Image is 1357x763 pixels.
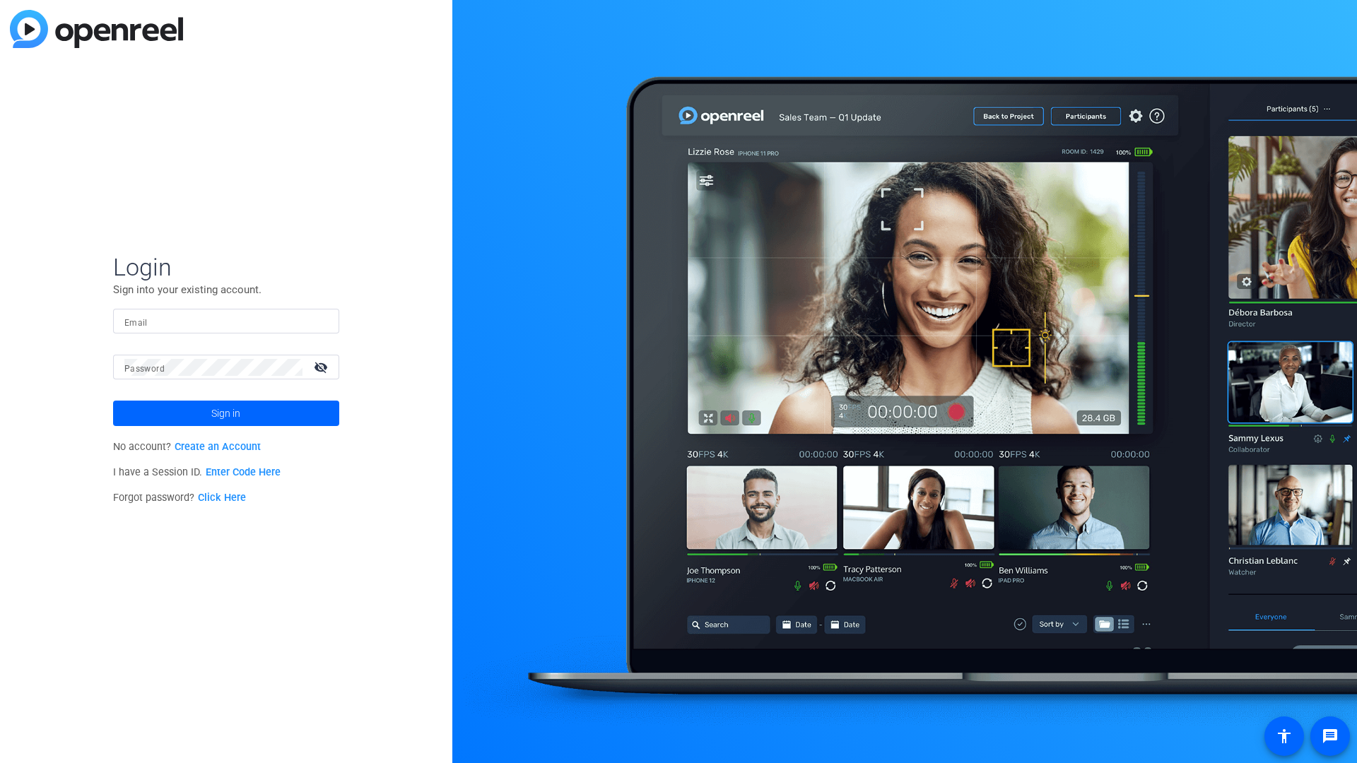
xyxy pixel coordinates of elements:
mat-icon: message [1322,728,1339,745]
mat-label: Password [124,364,165,374]
a: Enter Code Here [206,466,281,478]
p: Sign into your existing account. [113,282,339,297]
a: Create an Account [175,441,261,453]
span: Sign in [211,396,240,431]
span: Login [113,252,339,282]
mat-icon: accessibility [1276,728,1293,745]
input: Enter Email Address [124,313,328,330]
span: I have a Session ID. [113,466,281,478]
span: No account? [113,441,261,453]
button: Sign in [113,401,339,426]
img: blue-gradient.svg [10,10,183,48]
span: Forgot password? [113,492,246,504]
mat-label: Email [124,318,148,328]
mat-icon: visibility_off [305,357,339,377]
a: Click Here [198,492,246,504]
